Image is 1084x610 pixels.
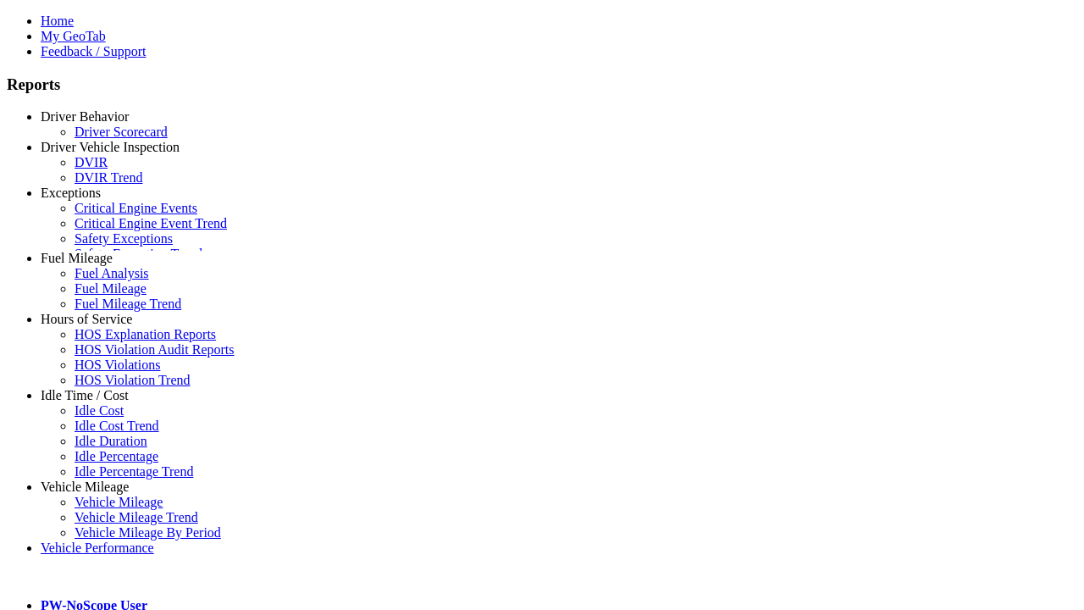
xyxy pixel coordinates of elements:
[75,231,173,246] a: Safety Exceptions
[75,434,147,448] a: Idle Duration
[41,312,132,326] a: Hours of Service
[75,297,181,311] a: Fuel Mileage Trend
[41,251,113,265] a: Fuel Mileage
[75,327,216,341] a: HOS Explanation Reports
[75,247,202,261] a: Safety Exception Trend
[75,201,197,215] a: Critical Engine Events
[75,216,227,230] a: Critical Engine Event Trend
[75,464,193,479] a: Idle Percentage Trend
[75,358,160,372] a: HOS Violations
[75,495,163,509] a: Vehicle Mileage
[41,388,129,402] a: Idle Time / Cost
[75,281,147,296] a: Fuel Mileage
[7,75,1077,94] h3: Reports
[75,510,198,524] a: Vehicle Mileage Trend
[75,342,235,357] a: HOS Violation Audit Reports
[75,125,168,139] a: Driver Scorecard
[41,109,129,124] a: Driver Behavior
[75,403,124,418] a: Idle Cost
[75,155,108,169] a: DVIR
[41,140,180,154] a: Driver Vehicle Inspection
[41,541,154,555] a: Vehicle Performance
[41,29,106,43] a: My GeoTab
[75,170,142,185] a: DVIR Trend
[41,14,74,28] a: Home
[41,44,146,58] a: Feedback / Support
[75,449,158,463] a: Idle Percentage
[75,419,159,433] a: Idle Cost Trend
[75,525,221,540] a: Vehicle Mileage By Period
[75,373,191,387] a: HOS Violation Trend
[41,480,129,494] a: Vehicle Mileage
[75,266,149,280] a: Fuel Analysis
[41,186,101,200] a: Exceptions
